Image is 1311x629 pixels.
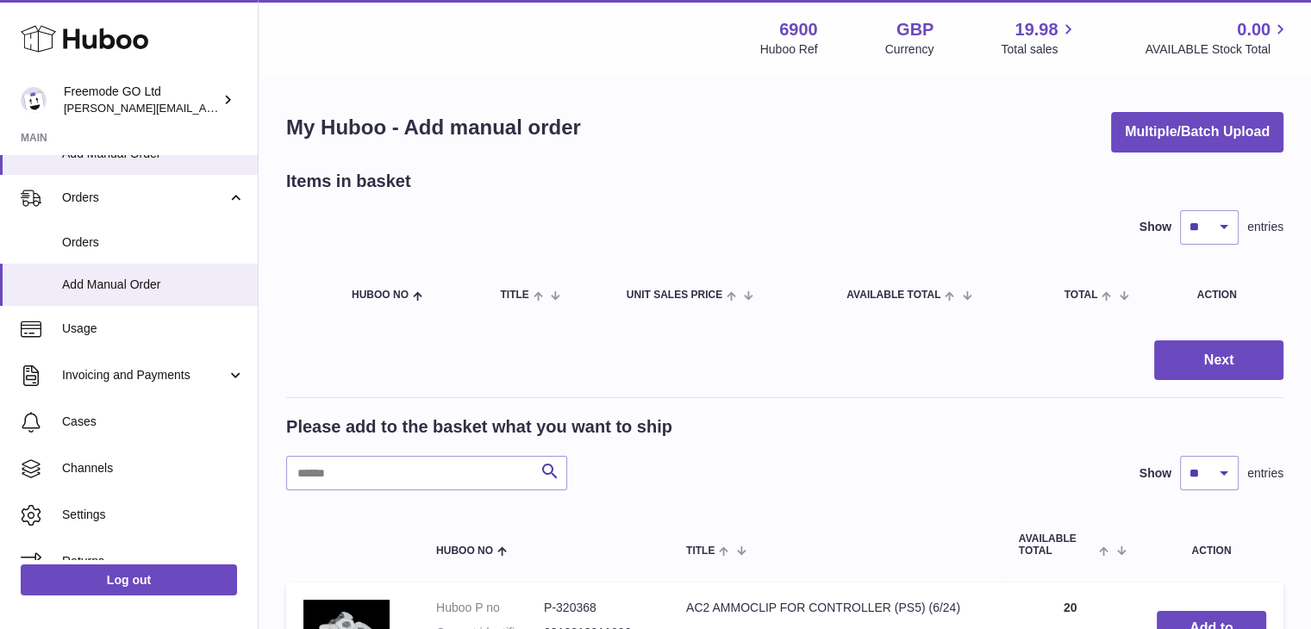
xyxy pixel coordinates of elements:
[21,564,237,595] a: Log out
[62,460,245,476] span: Channels
[64,101,346,115] span: [PERSON_NAME][EMAIL_ADDRESS][DOMAIN_NAME]
[436,545,493,557] span: Huboo no
[62,414,245,430] span: Cases
[779,18,818,41] strong: 6900
[1001,18,1077,58] a: 19.98 Total sales
[62,553,245,570] span: Returns
[686,545,715,557] span: Title
[62,277,245,293] span: Add Manual Order
[62,367,227,383] span: Invoicing and Payments
[352,290,409,301] span: Huboo no
[846,290,940,301] span: AVAILABLE Total
[885,41,934,58] div: Currency
[286,114,581,141] h1: My Huboo - Add manual order
[1145,18,1290,58] a: 0.00 AVAILABLE Stock Total
[286,415,672,439] h2: Please add to the basket what you want to ship
[1237,18,1270,41] span: 0.00
[1154,340,1283,381] button: Next
[1111,112,1283,153] button: Multiple/Batch Upload
[1019,533,1096,556] span: AVAILABLE Total
[627,290,722,301] span: Unit Sales Price
[1064,290,1098,301] span: Total
[62,507,245,523] span: Settings
[760,41,818,58] div: Huboo Ref
[544,600,652,616] dd: P-320368
[62,234,245,251] span: Orders
[1139,465,1171,482] label: Show
[286,170,411,193] h2: Items in basket
[1145,41,1290,58] span: AVAILABLE Stock Total
[896,18,933,41] strong: GBP
[1001,41,1077,58] span: Total sales
[500,290,528,301] span: Title
[1139,516,1283,573] th: Action
[1247,219,1283,235] span: entries
[1014,18,1058,41] span: 19.98
[62,190,227,206] span: Orders
[62,321,245,337] span: Usage
[1197,290,1266,301] div: Action
[436,600,544,616] dt: Huboo P no
[1247,465,1283,482] span: entries
[1139,219,1171,235] label: Show
[21,87,47,113] img: lenka.smikniarova@gioteck.com
[64,84,219,116] div: Freemode GO Ltd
